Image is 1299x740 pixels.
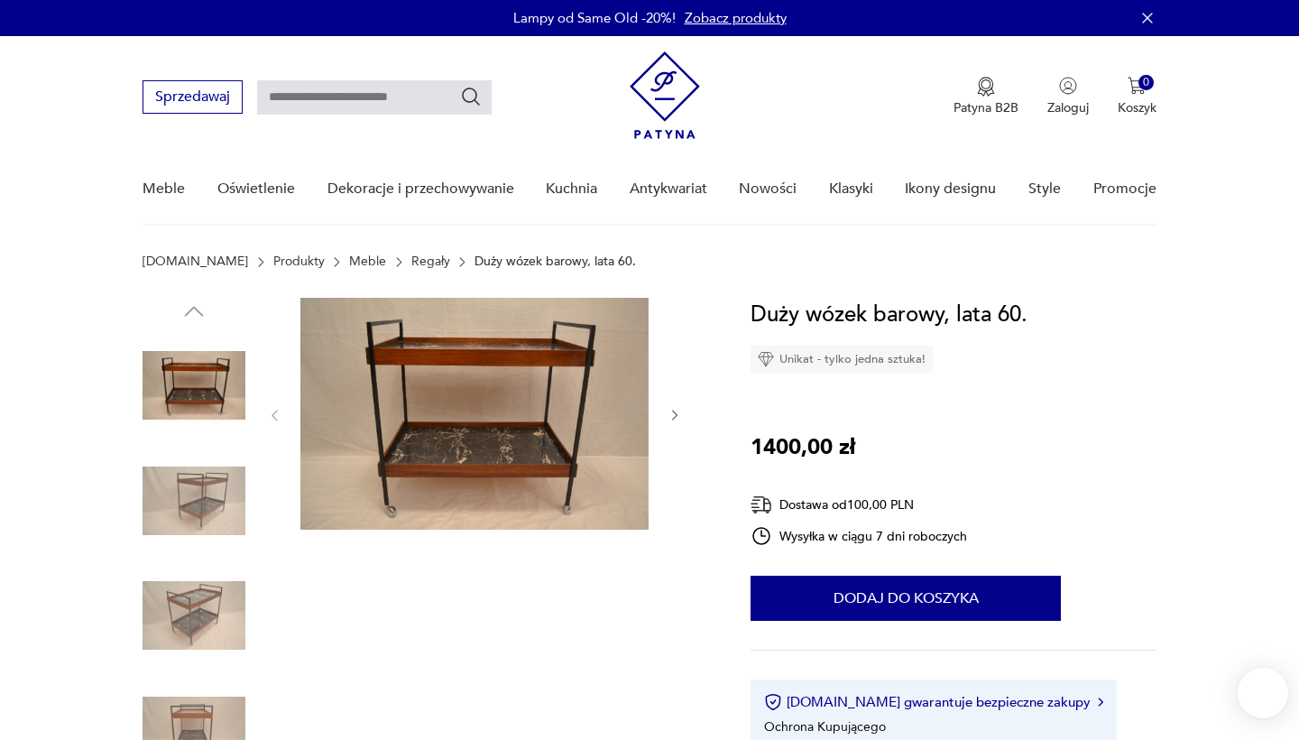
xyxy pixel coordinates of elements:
a: Klasyki [829,154,873,224]
img: Zdjęcie produktu Duży wózek barowy, lata 60. [143,334,245,437]
button: Sprzedawaj [143,80,243,114]
img: Ikona strzałki w prawo [1098,698,1103,707]
img: Ikonka użytkownika [1059,77,1077,95]
p: Duży wózek barowy, lata 60. [474,254,636,269]
a: Nowości [739,154,797,224]
button: Szukaj [460,86,482,107]
a: Kuchnia [546,154,597,224]
button: 0Koszyk [1118,77,1156,116]
a: Regały [411,254,450,269]
div: Wysyłka w ciągu 7 dni roboczych [751,525,967,547]
a: [DOMAIN_NAME] [143,254,248,269]
img: Zdjęcie produktu Duży wózek barowy, lata 60. [143,449,245,552]
img: Ikona dostawy [751,494,772,516]
img: Zdjęcie produktu Duży wózek barowy, lata 60. [143,564,245,667]
a: Dekoracje i przechowywanie [327,154,514,224]
a: Antykwariat [630,154,707,224]
img: Ikona medalu [977,77,995,97]
button: Dodaj do koszyka [751,576,1061,621]
a: Produkty [273,254,325,269]
li: Ochrona Kupującego [764,718,886,735]
a: Oświetlenie [217,154,295,224]
a: Ikony designu [905,154,996,224]
button: Zaloguj [1047,77,1089,116]
a: Meble [349,254,386,269]
a: Meble [143,154,185,224]
div: Dostawa od 100,00 PLN [751,494,967,516]
button: [DOMAIN_NAME] gwarantuje bezpieczne zakupy [764,693,1102,711]
div: Unikat - tylko jedna sztuka! [751,346,933,373]
img: Ikona certyfikatu [764,693,782,711]
p: Zaloguj [1047,99,1089,116]
a: Promocje [1093,154,1156,224]
p: Lampy od Same Old -20%! [513,9,676,27]
img: Ikona koszyka [1128,77,1146,95]
button: Patyna B2B [954,77,1018,116]
h1: Duży wózek barowy, lata 60. [751,298,1027,332]
p: 1400,00 zł [751,430,855,465]
iframe: Smartsupp widget button [1238,668,1288,718]
a: Style [1028,154,1061,224]
a: Sprzedawaj [143,92,243,105]
div: 0 [1138,75,1154,90]
img: Patyna - sklep z meblami i dekoracjami vintage [630,51,700,139]
p: Koszyk [1118,99,1156,116]
img: Zdjęcie produktu Duży wózek barowy, lata 60. [300,298,649,530]
p: Patyna B2B [954,99,1018,116]
img: Ikona diamentu [758,351,774,367]
a: Ikona medaluPatyna B2B [954,77,1018,116]
a: Zobacz produkty [685,9,787,27]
